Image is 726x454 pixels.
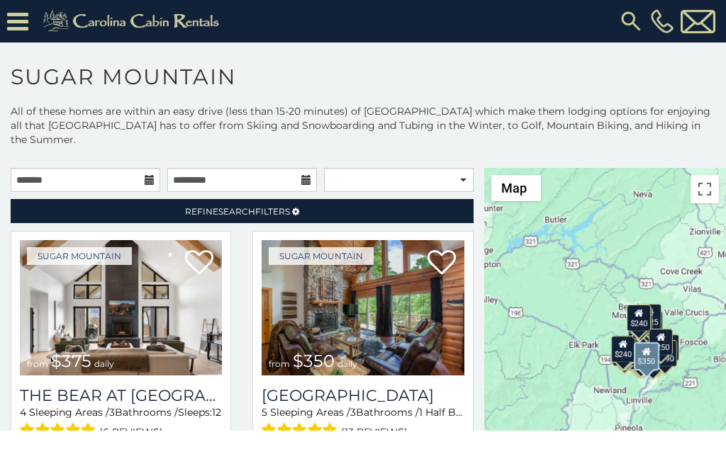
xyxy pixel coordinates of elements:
[691,175,719,203] button: Toggle fullscreen view
[293,351,335,371] span: $350
[262,405,464,441] div: Sleeping Areas / Bathrooms / Sleeps:
[185,249,213,278] a: Add to favorites
[20,386,222,405] a: The Bear At [GEOGRAPHIC_DATA]
[269,247,374,265] a: Sugar Mountain
[11,199,474,223] a: RefineSearchFilters
[337,358,357,369] span: daily
[262,386,464,405] h3: Grouse Moor Lodge
[94,358,114,369] span: daily
[51,351,91,371] span: $375
[185,206,290,217] span: Refine Filters
[20,240,222,375] img: The Bear At Sugar Mountain
[618,8,644,34] img: search-regular.svg
[419,406,484,419] span: 1 Half Baths /
[27,358,48,369] span: from
[649,328,674,355] div: $250
[628,307,652,334] div: $170
[99,423,163,441] span: (6 reviews)
[262,240,464,375] img: Grouse Moor Lodge
[641,344,665,371] div: $500
[350,406,356,419] span: 3
[218,206,255,217] span: Search
[653,340,677,367] div: $190
[428,249,456,278] a: Add to favorites
[491,175,541,201] button: Change map style
[35,7,231,35] img: Khaki-logo.png
[269,358,290,369] span: from
[341,423,408,441] span: (13 reviews)
[27,247,132,265] a: Sugar Mountain
[20,240,222,375] a: The Bear At Sugar Mountain from $375 daily
[611,336,635,363] div: $240
[20,406,26,419] span: 4
[647,9,677,33] a: [PHONE_NUMBER]
[262,386,464,405] a: [GEOGRAPHIC_DATA]
[262,240,464,375] a: Grouse Moor Lodge from $350 daily
[637,303,661,330] div: $225
[262,406,267,419] span: 5
[20,386,222,405] h3: The Bear At Sugar Mountain
[633,312,657,339] div: $350
[501,181,527,195] span: Map
[613,339,637,366] div: $355
[627,304,651,331] div: $240
[109,406,115,419] span: 3
[20,405,222,441] div: Sleeping Areas / Bathrooms / Sleeps:
[634,341,659,370] div: $350
[212,406,221,419] span: 12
